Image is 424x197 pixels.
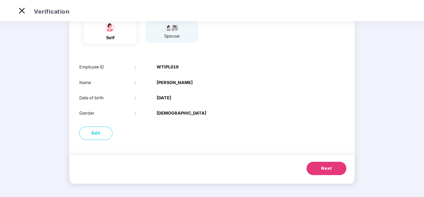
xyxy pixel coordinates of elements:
[79,79,135,86] div: Name
[135,110,157,117] div: :
[321,165,332,172] span: Next
[157,110,206,117] b: [DEMOGRAPHIC_DATA]
[102,35,118,41] div: self
[135,79,157,86] div: :
[164,23,180,31] img: svg+xml;base64,PHN2ZyB4bWxucz0iaHR0cDovL3d3dy53My5vcmcvMjAwMC9zdmciIHdpZHRoPSI5Ny44OTciIGhlaWdodD...
[157,64,178,70] b: WTIPL019
[157,95,171,101] b: [DATE]
[92,130,101,137] span: Edit
[157,79,193,86] b: [PERSON_NAME]
[79,95,135,101] div: Date of birth
[102,21,118,33] img: svg+xml;base64,PHN2ZyBpZD0iU3BvdXNlX2ljb24iIHhtbG5zPSJodHRwOi8vd3d3LnczLm9yZy8yMDAwL3N2ZyIgd2lkdG...
[79,64,135,70] div: Employee ID
[79,110,135,117] div: Gender
[79,127,112,140] button: Edit
[307,162,346,175] button: Next
[164,33,180,40] div: spouse
[135,95,157,101] div: :
[135,64,157,70] div: :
